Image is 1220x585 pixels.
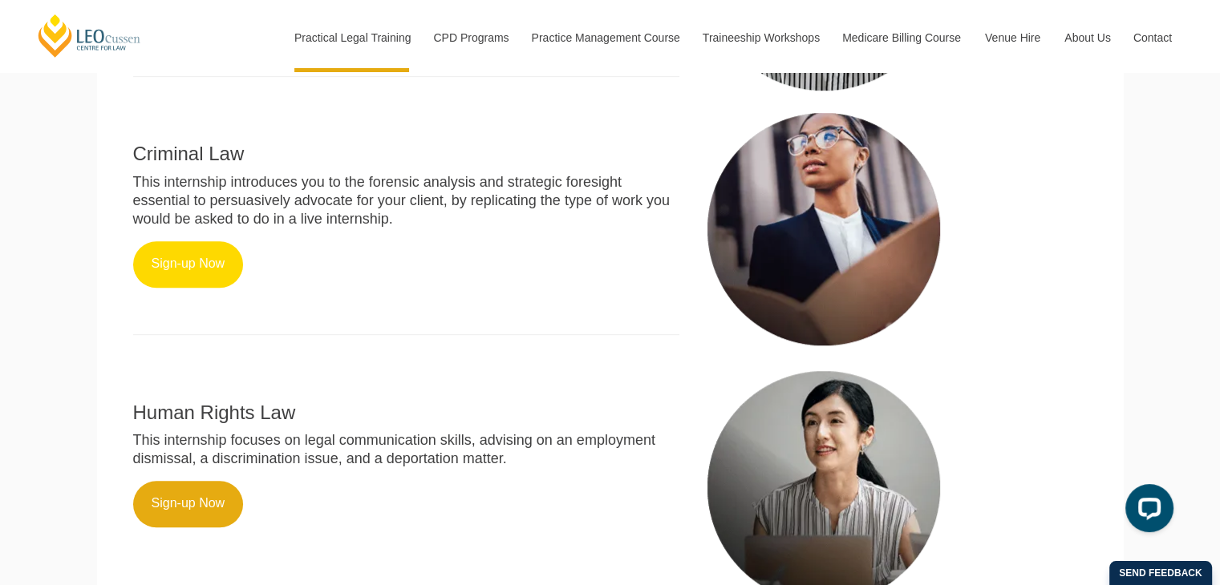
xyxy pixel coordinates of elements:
p: This internship introduces you to the forensic analysis and strategic foresight essential to pers... [133,173,680,229]
iframe: LiveChat chat widget [1113,478,1180,545]
a: Sign-up Now [133,481,244,527]
h2: Criminal Law [133,143,680,164]
a: [PERSON_NAME] Centre for Law [36,13,143,58]
a: CPD Programs [421,3,519,72]
p: This internship focuses on legal communication skills, advising on an employment dismissal, a dis... [133,431,680,469]
a: About Us [1052,3,1121,72]
a: Contact [1121,3,1184,72]
a: Practice Management Course [520,3,691,72]
a: Traineeship Workshops [691,3,830,72]
a: Practical Legal Training [282,3,422,72]
h2: Human Rights Law [133,402,680,423]
a: Sign-up Now [133,241,244,288]
a: Venue Hire [973,3,1052,72]
a: Medicare Billing Course [830,3,973,72]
